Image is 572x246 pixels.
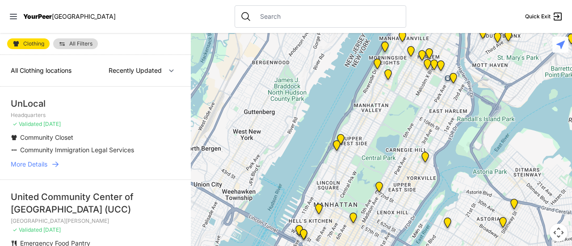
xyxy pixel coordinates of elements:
[13,121,42,127] span: ✓ Validated
[11,112,180,119] p: Headquarters
[335,134,346,148] div: Pathways Adult Drop-In Program
[503,31,514,45] div: The Bronx Pride Center
[379,42,391,56] div: Manhattan
[43,121,61,127] span: [DATE]
[43,226,61,233] span: [DATE]
[416,50,428,64] div: Uptown/Harlem DYCD Youth Drop-in Center
[372,58,383,73] div: Ford Hall
[255,12,400,21] input: Search
[7,38,50,49] a: Clothing
[11,160,180,169] a: More Details
[11,67,71,74] span: All Clothing locations
[424,48,435,63] div: Manhattan
[69,41,93,46] span: All Filters
[23,41,44,46] span: Clothing
[383,69,394,83] div: The Cathedral Church of St. John the Divine
[11,97,180,110] div: UnLocal
[20,146,134,154] span: Community Immigration Legal Services
[525,11,563,22] a: Quick Exit
[53,38,98,49] a: All Filters
[23,14,116,19] a: YourPeer[GEOGRAPHIC_DATA]
[298,229,309,243] div: Metro Baptist Church
[435,60,446,75] div: East Harlem
[20,133,73,141] span: Community Closet
[313,204,324,218] div: 9th Avenue Drop-in Center
[448,73,459,87] div: Main Location
[550,224,568,242] button: Map camera controls
[374,182,385,196] div: Manhattan
[429,59,440,74] div: Manhattan
[442,217,453,232] div: Fancy Thrift Shop
[477,28,488,42] div: Harm Reduction Center
[193,234,223,246] a: Open this area in Google Maps (opens a new window)
[11,160,47,169] span: More Details
[52,13,116,20] span: [GEOGRAPHIC_DATA]
[193,234,223,246] img: Google
[405,46,416,60] div: The PILLARS – Holistic Recovery Support
[23,13,52,20] span: YourPeer
[294,225,305,239] div: New York
[11,191,180,216] div: United Community Center of [GEOGRAPHIC_DATA] (UCC)
[420,152,431,166] div: Avenue Church
[13,226,42,233] span: ✓ Validated
[11,217,180,225] p: [GEOGRAPHIC_DATA][PERSON_NAME]
[525,13,551,20] span: Quick Exit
